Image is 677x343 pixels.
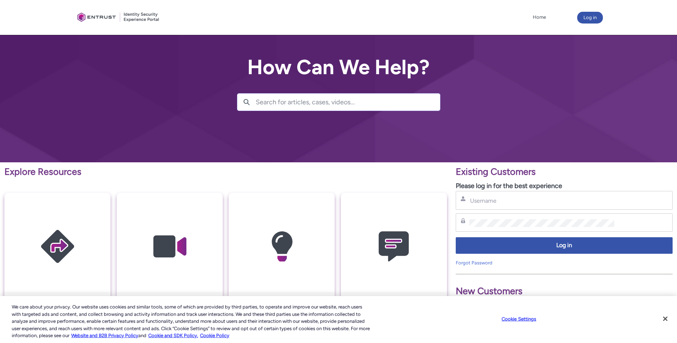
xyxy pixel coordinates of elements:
[200,333,229,338] a: Cookie Policy
[456,237,673,254] button: Log in
[456,181,673,191] p: Please log in for the best experience
[256,94,440,111] input: Search for articles, cases, videos...
[71,333,138,338] a: More information about our cookie policy., opens in a new tab
[359,207,429,286] img: Contact Support
[469,197,614,205] input: Username
[531,12,548,23] a: Home
[23,207,92,286] img: Getting Started
[456,260,492,266] a: Forgot Password
[12,303,372,339] div: We care about your privacy. Our website uses cookies and similar tools, some of which are provide...
[496,312,542,326] button: Cookie Settings
[461,241,668,250] span: Log in
[4,165,447,179] p: Explore Resources
[237,56,440,79] h2: How Can We Help?
[135,207,204,286] img: Video Guides
[148,333,198,338] a: Cookie and SDK Policy.
[247,207,317,286] img: Knowledge Articles
[237,94,256,111] button: Search
[456,165,673,179] p: Existing Customers
[657,311,673,327] button: Close
[577,12,603,24] button: Log in
[456,284,673,298] p: New Customers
